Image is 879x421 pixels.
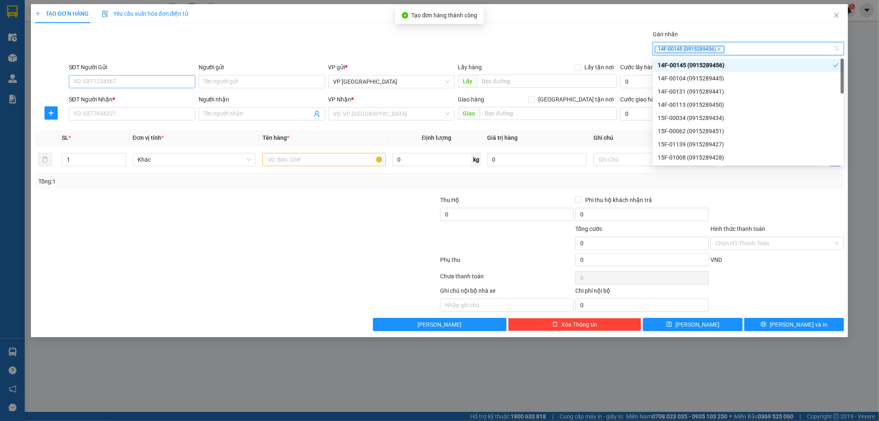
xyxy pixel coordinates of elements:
span: check-circle [402,12,408,19]
span: Khác [138,153,251,166]
span: Giao hàng [458,96,484,103]
div: 14F-00104 (0915289445) [658,74,839,83]
span: Giao [458,107,480,120]
div: 14F-00113 (0915289450) [653,98,844,111]
input: Cước lấy hàng [620,75,714,88]
span: Xóa Thông tin [561,320,597,329]
span: VND [710,256,722,263]
span: [PERSON_NAME] [417,320,462,329]
div: 15F-01139 (0915289427) [653,138,844,151]
span: Lấy [458,75,477,88]
span: Giá trị hàng [487,134,518,141]
div: 15F-01008 (0915289428) [658,153,839,162]
span: Lấy tận nơi [581,63,617,72]
div: 14F-00145 (0915289456) [653,59,844,72]
div: 14F-00145 (0915289456) [658,61,833,70]
label: Hình thức thanh toán [710,226,765,232]
span: user-add [314,111,320,117]
span: Phí thu hộ khách nhận trả [582,195,655,205]
span: Định lượng [422,134,451,141]
span: printer [761,321,766,328]
div: 15F-00034 (0915289434) [653,111,844,125]
span: Yêu cầu xuất hóa đơn điện tử [102,10,189,17]
div: Ghi chú nội bộ nhà xe [440,286,574,299]
button: save[PERSON_NAME] [643,318,743,331]
span: close [833,12,840,19]
input: Nhập ghi chú [440,299,574,312]
div: Người nhận [199,95,325,104]
span: Đơn vị tính [133,134,164,141]
div: Phụ thu [440,255,575,270]
span: delete [552,321,558,328]
input: 0 [487,153,587,166]
div: 15F-00062 (0915289451) [653,125,844,138]
button: delete [38,153,52,166]
span: 14F-00145 (0915289456) [655,46,724,53]
span: close [717,47,721,51]
input: VD: Bàn, Ghế [263,153,386,166]
span: [PERSON_NAME] [675,320,720,329]
div: 14F-00131 (0915289441) [653,85,844,98]
div: Tổng: 1 [38,177,339,186]
span: VP Nhận [328,96,352,103]
div: Chưa thanh toán [440,272,575,286]
span: Thu Hộ [440,197,459,203]
th: Ghi chú [590,130,720,146]
div: Chi phí nội bộ [575,286,709,299]
span: Tên hàng [263,134,289,141]
input: Dọc đường [480,107,617,120]
div: 14F-00113 (0915289450) [658,100,839,109]
span: Lấy hàng [458,64,482,71]
span: Tổng cước [575,226,602,232]
span: SL [62,134,68,141]
input: Dọc đường [477,75,617,88]
span: plus [45,110,57,116]
div: 15F-00034 (0915289434) [658,113,839,122]
span: [PERSON_NAME] và In [770,320,827,329]
div: Người gửi [199,63,325,72]
span: save [666,321,672,328]
div: 15F-00062 (0915289451) [658,127,839,136]
div: 14F-00104 (0915289445) [653,72,844,85]
div: VP gửi [328,63,455,72]
button: Close [825,4,848,27]
span: [GEOGRAPHIC_DATA] tận nơi [535,95,617,104]
button: [PERSON_NAME] [373,318,506,331]
span: VP Mỹ Đình [333,75,450,88]
button: plus [45,106,58,120]
span: TẠO ĐƠN HÀNG [35,10,89,17]
span: plus [35,11,41,16]
span: kg [472,153,481,166]
input: Ghi Chú [593,153,717,166]
button: printer[PERSON_NAME] và In [744,318,844,331]
div: SĐT Người Nhận [69,95,195,104]
input: Cước giao hàng [620,107,714,120]
span: check [833,62,839,68]
div: SĐT Người Gửi [69,63,195,72]
label: Cước giao hàng [620,96,661,103]
label: Cước lấy hàng [620,64,657,71]
div: 15F-01139 (0915289427) [658,140,839,149]
span: Tạo đơn hàng thành công [412,12,478,19]
label: Gán nhãn [653,31,678,38]
div: 15F-01008 (0915289428) [653,151,844,164]
div: 14F-00131 (0915289441) [658,87,839,96]
button: deleteXóa Thông tin [508,318,642,331]
img: icon [102,11,108,17]
input: Gán nhãn [726,44,727,54]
